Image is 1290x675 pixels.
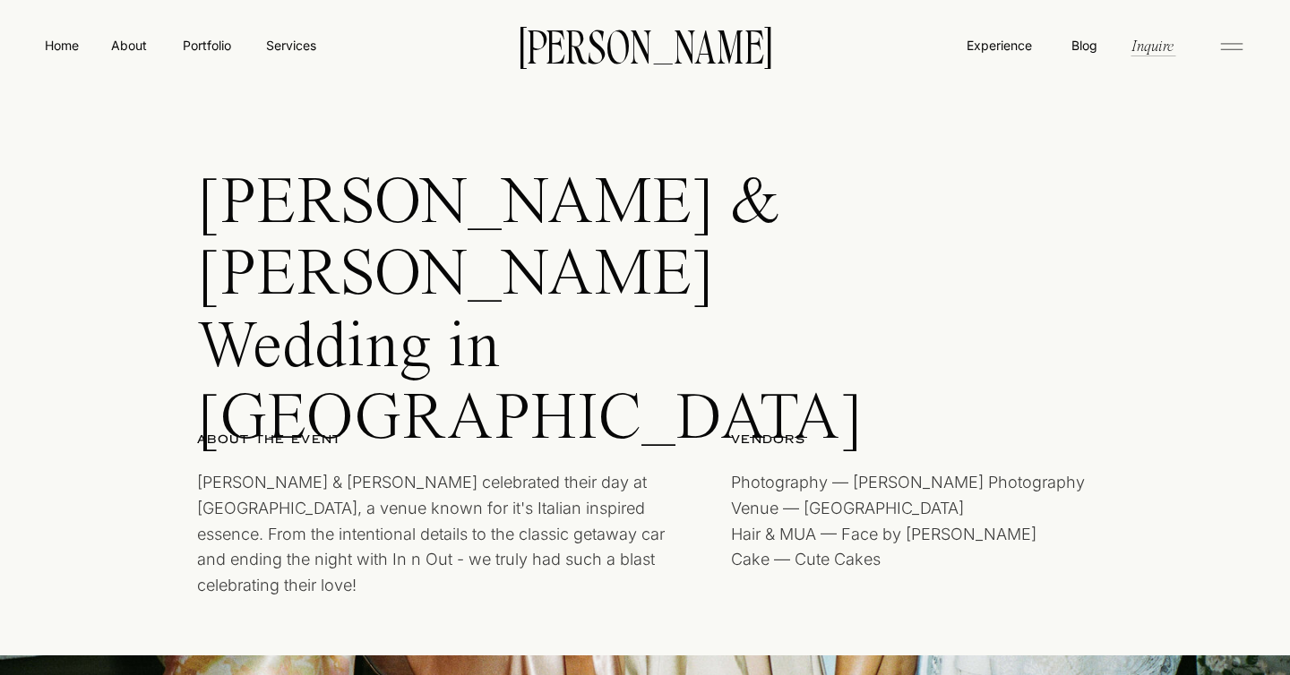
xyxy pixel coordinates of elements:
[197,470,669,583] p: [PERSON_NAME] & [PERSON_NAME] celebrated their day at [GEOGRAPHIC_DATA], a venue known for it's I...
[197,431,511,449] a: ABout the event
[108,36,149,54] a: About
[41,36,82,55] a: Home
[491,26,799,64] a: [PERSON_NAME]
[731,470,1103,583] p: Photography — [PERSON_NAME] Photography Venue — [GEOGRAPHIC_DATA] Hair & MUA — Face by [PERSON_NA...
[175,36,238,55] a: Portfolio
[1067,36,1101,54] a: Blog
[1130,35,1175,56] a: Inquire
[264,36,317,55] a: Services
[965,36,1034,55] a: Experience
[731,431,1045,449] a: Vendors
[197,169,935,374] h1: [PERSON_NAME] & [PERSON_NAME] Wedding in [GEOGRAPHIC_DATA]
